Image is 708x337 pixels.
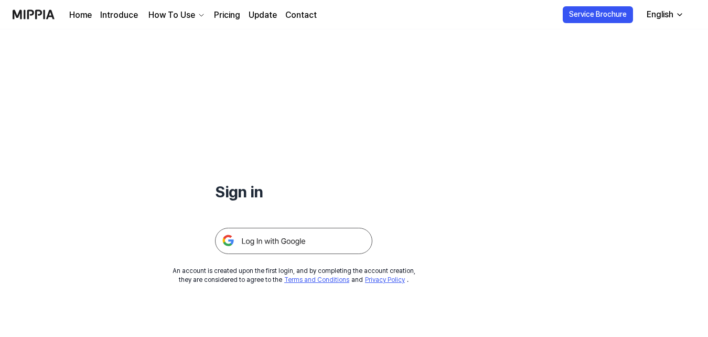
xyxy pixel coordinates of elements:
h1: Sign in [215,181,372,203]
a: Update [249,9,277,22]
a: Introduce [100,9,138,22]
img: 구글 로그인 버튼 [215,228,372,254]
a: Home [69,9,92,22]
a: Contact [285,9,317,22]
button: English [638,4,690,25]
div: English [645,8,675,21]
button: Service Brochure [563,6,633,23]
a: Privacy Policy [365,276,405,283]
a: Pricing [214,9,240,22]
div: How To Use [146,9,197,22]
button: How To Use [146,9,206,22]
div: An account is created upon the first login, and by completing the account creation, they are cons... [173,267,415,285]
a: Terms and Conditions [284,276,349,283]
